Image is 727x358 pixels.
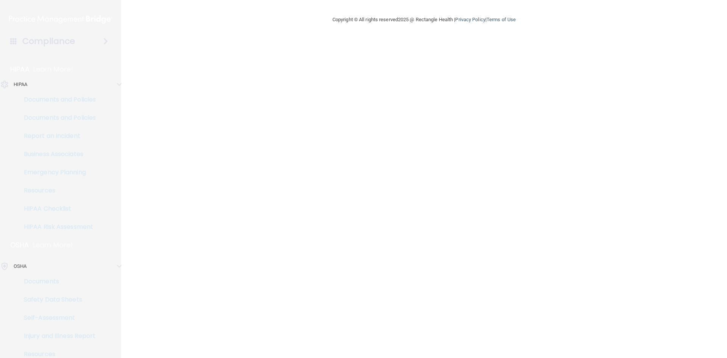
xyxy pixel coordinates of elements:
[5,205,108,213] p: HIPAA Checklist
[33,65,73,74] p: Learn More!
[487,17,516,22] a: Terms of Use
[5,169,108,176] p: Emergency Planning
[5,132,108,140] p: Report an Incident
[33,241,73,250] p: Learn More!
[455,17,485,22] a: Privacy Policy
[14,80,28,89] p: HIPAA
[5,96,108,103] p: Documents and Policies
[5,187,108,194] p: Resources
[5,350,108,358] p: Resources
[5,278,108,285] p: Documents
[5,150,108,158] p: Business Associates
[5,314,108,322] p: Self-Assessment
[10,241,29,250] p: OSHA
[5,114,108,122] p: Documents and Policies
[22,36,75,47] h4: Compliance
[10,65,30,74] p: HIPAA
[5,296,108,303] p: Safety Data Sheets
[5,332,108,340] p: Injury and Illness Report
[14,262,27,271] p: OSHA
[5,223,108,231] p: HIPAA Risk Assessment
[286,8,562,32] div: Copyright © All rights reserved 2025 @ Rectangle Health | |
[9,12,112,27] img: PMB logo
